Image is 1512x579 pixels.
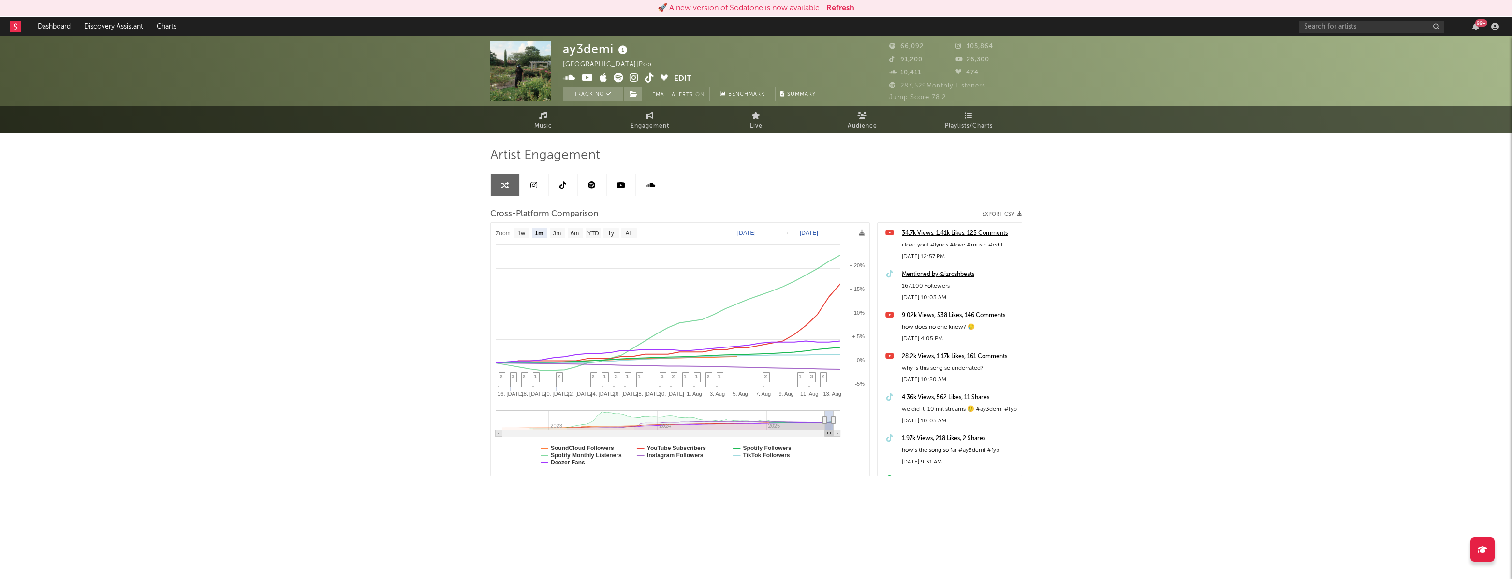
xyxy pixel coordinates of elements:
[543,391,569,397] text: 20. [DATE]
[638,374,641,379] span: 1
[955,57,989,63] span: 26,300
[563,41,630,57] div: ay3demi
[902,415,1017,427] div: [DATE] 10:05 AM
[551,452,622,459] text: Spotify Monthly Listeners
[563,87,623,101] button: Tracking
[916,106,1022,133] a: Playlists/Charts
[635,391,661,397] text: 28. [DATE]
[902,374,1017,386] div: [DATE] 10:20 AM
[695,374,698,379] span: 1
[750,120,763,132] span: Live
[661,374,664,379] span: 3
[787,92,816,97] span: Summary
[31,17,77,36] a: Dashboard
[849,310,865,316] text: + 10%
[902,228,1017,239] a: 34.7k Views, 1.41k Likes, 125 Comments
[955,43,993,50] span: 105,864
[695,92,705,98] em: On
[857,357,865,363] text: 0%
[902,292,1017,304] div: [DATE] 10:03 AM
[902,251,1017,262] div: [DATE] 12:57 PM
[955,70,979,76] span: 474
[902,456,1017,468] div: [DATE] 9:31 AM
[902,310,1017,321] a: 9.02k Views, 538 Likes, 146 Comments
[589,391,615,397] text: 24. [DATE]
[852,333,865,339] text: + 5%
[658,391,684,397] text: 30. [DATE]
[647,87,710,101] button: Email AlertsOn
[902,351,1017,362] a: 28.2k Views, 1.17k Likes, 161 Comments
[658,2,822,14] div: 🚀 A new version of Sodatone is now available.
[799,374,802,379] span: 1
[566,391,592,397] text: 22. [DATE]
[889,83,985,89] span: 287,529 Monthly Listeners
[889,57,923,63] span: 91,200
[743,445,791,451] text: Spotify Followers
[800,230,818,236] text: [DATE]
[612,391,638,397] text: 26. [DATE]
[626,374,629,379] span: 1
[703,106,809,133] a: Live
[684,374,687,379] span: 1
[855,381,865,387] text: -5%
[823,391,841,397] text: 13. Aug
[800,391,818,397] text: 11. Aug
[523,374,526,379] span: 2
[810,374,813,379] span: 3
[558,374,560,379] span: 2
[849,286,865,292] text: + 15%
[1472,23,1479,30] button: 99+
[902,392,1017,404] a: 4.36k Views, 562 Likes, 11 Shares
[733,391,748,397] text: 5. Aug
[902,333,1017,345] div: [DATE] 4:05 PM
[718,374,721,379] span: 1
[615,374,618,379] span: 3
[500,374,503,379] span: 2
[608,230,614,237] text: 1y
[902,474,1017,486] a: Release: i'm in love
[826,2,854,14] button: Refresh
[848,120,877,132] span: Audience
[587,230,599,237] text: YTD
[902,445,1017,456] div: how’s the song so far #ay3demi #fyp
[1475,19,1487,27] div: 99 +
[646,445,706,451] text: YouTube Subscribers
[1299,21,1444,33] input: Search for artists
[490,106,597,133] a: Music
[889,70,921,76] span: 10,411
[674,73,691,85] button: Edit
[534,120,552,132] span: Music
[715,87,770,101] a: Benchmark
[822,374,824,379] span: 2
[592,374,595,379] span: 2
[743,452,790,459] text: TikTok Followers
[631,120,669,132] span: Engagement
[778,391,793,397] text: 9. Aug
[551,445,614,451] text: SoundCloud Followers
[625,230,631,237] text: All
[534,374,537,379] span: 1
[737,230,756,236] text: [DATE]
[498,391,523,397] text: 16. [DATE]
[77,17,150,36] a: Discovery Assistant
[520,391,546,397] text: 18. [DATE]
[490,208,598,220] span: Cross-Platform Comparison
[902,404,1017,415] div: we did it, 10 mil streams 🥲 #ay3demi #fyp
[902,269,1017,280] a: Mentioned by @izroshbeats
[783,230,789,236] text: →
[902,362,1017,374] div: why is this song so underrated?
[672,374,675,379] span: 2
[563,59,663,71] div: [GEOGRAPHIC_DATA] | Pop
[982,211,1022,217] button: Export CSV
[889,94,946,101] span: Jump Score: 78.2
[902,433,1017,445] a: 1.97k Views, 218 Likes, 2 Shares
[646,452,703,459] text: Instagram Followers
[512,374,514,379] span: 3
[571,230,579,237] text: 6m
[902,280,1017,292] div: 167,100 Followers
